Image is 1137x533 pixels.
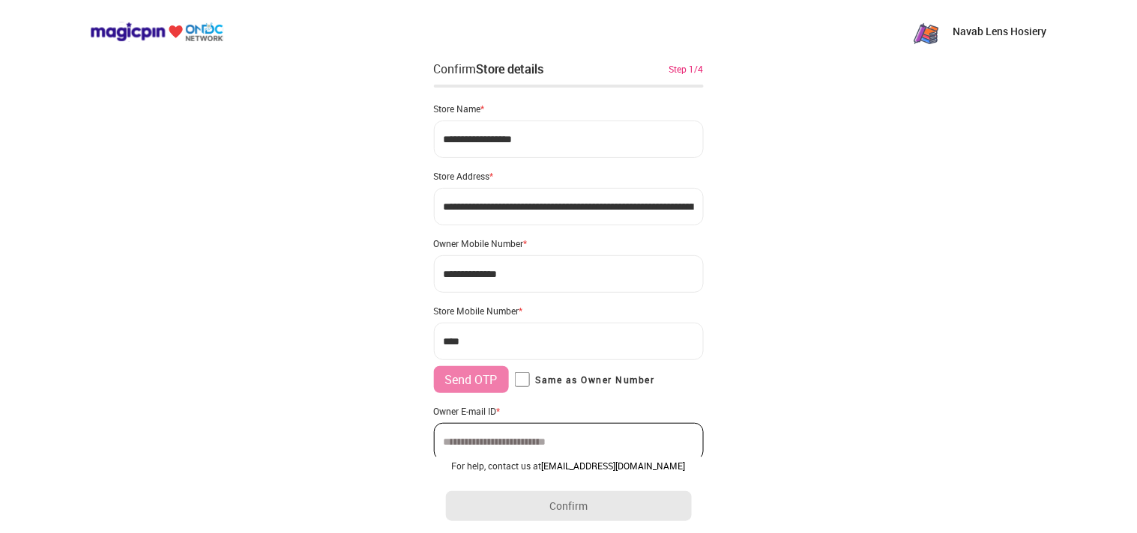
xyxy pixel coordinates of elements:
input: Same as Owner Number [515,372,530,387]
button: Send OTP [434,366,509,393]
div: Confirm [434,60,544,78]
img: ondc-logo-new-small.8a59708e.svg [90,22,223,42]
div: Store details [477,61,544,77]
p: Navab Lens Hosiery [953,24,1047,39]
img: zN8eeJ7_1yFC7u6ROh_yaNnuSMByXp4ytvKet0ObAKR-3G77a2RQhNqTzPi8_o_OMQ7Yu_PgX43RpeKyGayj_rdr-Pw [911,16,941,46]
div: Owner Mobile Number [434,237,704,249]
a: [EMAIL_ADDRESS][DOMAIN_NAME] [542,460,686,472]
div: For help, contact us at [446,460,692,472]
div: Store Name [434,103,704,115]
label: Same as Owner Number [515,372,655,387]
div: Owner E-mail ID [434,405,704,417]
div: Step 1/4 [669,62,704,76]
div: Store Mobile Number [434,305,704,317]
button: Confirm [446,491,692,521]
div: Store Address [434,170,704,182]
